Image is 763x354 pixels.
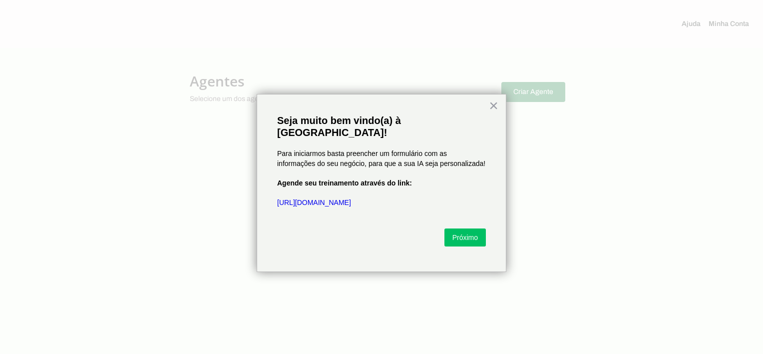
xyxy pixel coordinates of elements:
button: Próximo [444,228,486,246]
button: Close [489,97,498,113]
strong: Agende seu treinamento através do link: [277,179,412,187]
p: Seja muito bem vindo(a) à [GEOGRAPHIC_DATA]! [277,114,486,138]
a: [URL][DOMAIN_NAME] [277,198,351,206]
p: Para iniciarmos basta preencher um formulário com as informações do seu negócio, para que a sua I... [277,149,486,168]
